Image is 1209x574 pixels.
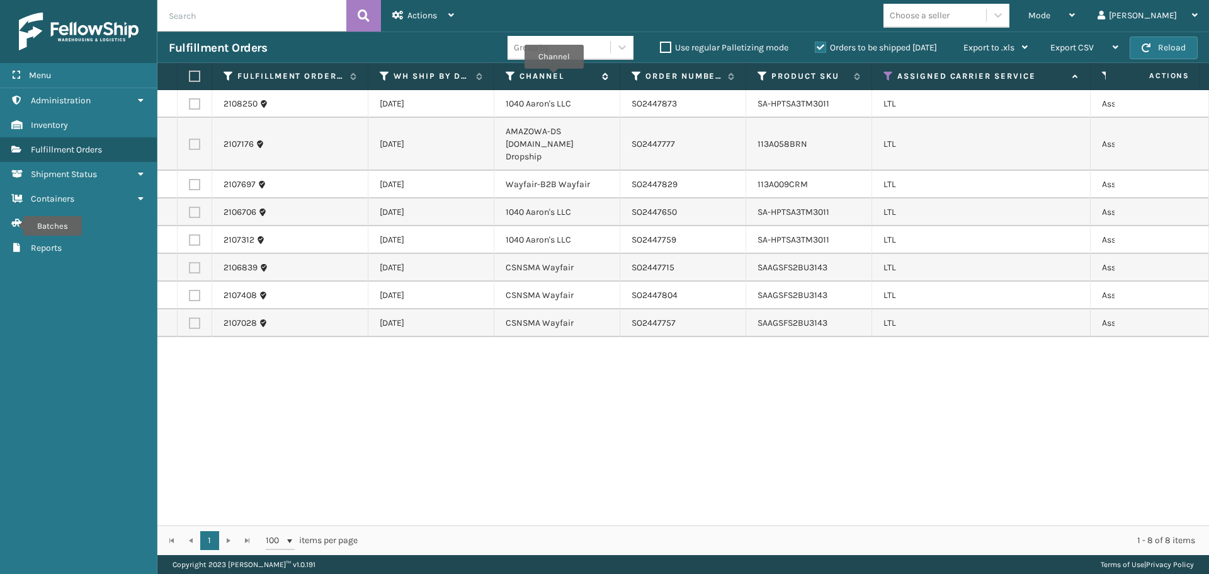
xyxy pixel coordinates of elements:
[368,254,494,282] td: [DATE]
[224,317,257,330] a: 2107028
[266,531,358,550] span: items per page
[368,226,494,254] td: [DATE]
[514,41,549,54] div: Group by
[224,138,254,151] a: 2107176
[897,71,1066,82] label: Assigned Carrier Service
[620,198,746,226] td: SO2447650
[620,226,746,254] td: SO2447759
[237,71,344,82] label: Fulfillment Order Id
[31,120,68,130] span: Inventory
[31,218,63,229] span: Batches
[645,71,722,82] label: Order Number
[368,90,494,118] td: [DATE]
[620,309,746,337] td: SO2447757
[394,71,470,82] label: WH Ship By Date
[368,118,494,171] td: [DATE]
[368,282,494,309] td: [DATE]
[375,534,1195,547] div: 1 - 8 of 8 items
[407,10,437,21] span: Actions
[872,282,1091,309] td: LTL
[494,198,620,226] td: 1040 Aaron's LLC
[224,98,258,110] a: 2108250
[224,289,257,302] a: 2107408
[494,226,620,254] td: 1040 Aaron's LLC
[494,282,620,309] td: CSNSMA Wayfair
[1146,560,1194,569] a: Privacy Policy
[1130,37,1198,59] button: Reload
[494,118,620,171] td: AMAZOWA-DS [DOMAIN_NAME] Dropship
[872,309,1091,337] td: LTL
[368,309,494,337] td: [DATE]
[758,179,808,190] a: 113A009CRM
[1101,555,1194,574] div: |
[771,71,848,82] label: Product SKU
[890,9,950,22] div: Choose a seller
[1101,560,1144,569] a: Terms of Use
[620,90,746,118] td: SO2447873
[494,309,620,337] td: CSNSMA Wayfair
[224,178,256,191] a: 2107697
[494,171,620,198] td: Wayfair-B2B Wayfair
[758,98,829,109] a: SA-HPTSA3TM3011
[872,226,1091,254] td: LTL
[200,531,219,550] a: 1
[815,42,937,53] label: Orders to be shipped [DATE]
[494,254,620,282] td: CSNSMA Wayfair
[31,243,62,253] span: Reports
[31,169,97,180] span: Shipment Status
[1028,10,1050,21] span: Mode
[519,71,596,82] label: Channel
[660,42,788,53] label: Use regular Palletizing mode
[872,118,1091,171] td: LTL
[758,262,827,273] a: SAAGSFS2BU3143
[758,139,807,149] a: 113A058BRN
[1050,42,1094,53] span: Export CSV
[620,171,746,198] td: SO2447829
[494,90,620,118] td: 1040 Aaron's LLC
[266,534,285,547] span: 100
[758,207,829,217] a: SA-HPTSA3TM3011
[872,90,1091,118] td: LTL
[620,282,746,309] td: SO2447804
[963,42,1014,53] span: Export to .xls
[758,290,827,301] a: SAAGSFS2BU3143
[224,206,256,219] a: 2106706
[1110,66,1197,86] span: Actions
[29,70,51,81] span: Menu
[31,193,74,204] span: Containers
[620,254,746,282] td: SO2447715
[224,261,258,274] a: 2106839
[872,198,1091,226] td: LTL
[872,171,1091,198] td: LTL
[19,13,139,50] img: logo
[758,234,829,245] a: SA-HPTSA3TM3011
[872,254,1091,282] td: LTL
[758,318,827,328] a: SAAGSFS2BU3143
[31,144,102,155] span: Fulfillment Orders
[31,95,91,106] span: Administration
[368,198,494,226] td: [DATE]
[169,40,267,55] h3: Fulfillment Orders
[620,118,746,171] td: SO2447777
[368,171,494,198] td: [DATE]
[173,555,315,574] p: Copyright 2023 [PERSON_NAME]™ v 1.0.191
[224,234,254,246] a: 2107312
